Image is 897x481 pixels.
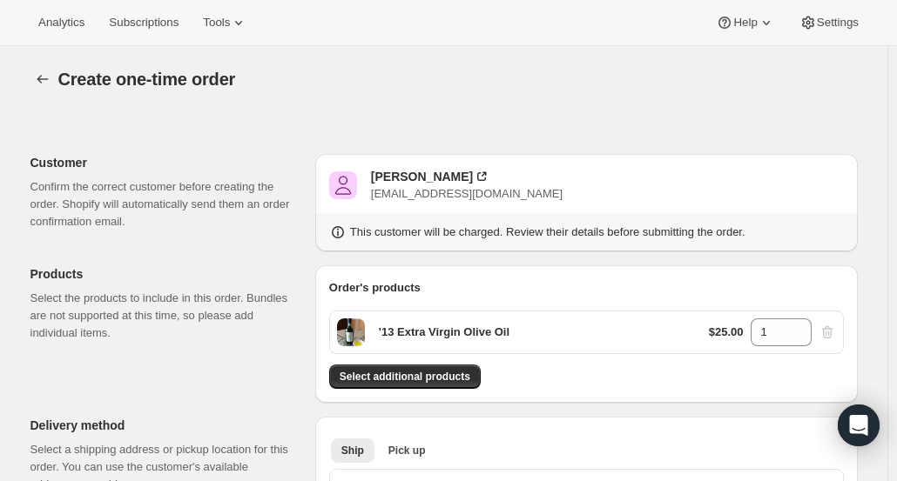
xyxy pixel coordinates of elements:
button: Tools [192,10,258,35]
p: This customer will be charged. Review their details before submitting the order. [350,224,745,241]
span: Ship [341,444,364,458]
span: Create one-time order [58,70,236,89]
p: Delivery method [30,417,301,434]
button: Select additional products [329,364,481,389]
p: Products [30,265,301,283]
p: Select the products to include in this order. Bundles are not supported at this time, so please a... [30,290,301,342]
span: Alex Antonas [329,171,357,199]
span: Subscriptions [109,16,179,30]
span: Analytics [38,16,84,30]
p: Customer [30,154,301,171]
p: '13 Extra Virgin Olive Oil [379,324,509,341]
span: Pick up [388,444,426,458]
p: $25.00 [709,324,744,341]
button: Settings [789,10,869,35]
button: Subscriptions [98,10,189,35]
span: Help [733,16,757,30]
span: Tools [203,16,230,30]
span: Default Title [337,318,365,346]
span: Select additional products [340,370,470,384]
button: Analytics [28,10,95,35]
span: Settings [817,16,859,30]
div: Open Intercom Messenger [838,404,880,446]
span: Order's products [329,281,421,294]
button: Help [705,10,785,35]
div: [PERSON_NAME] [371,168,473,185]
p: Confirm the correct customer before creating the order. Shopify will automatically send them an o... [30,178,301,230]
span: [EMAIL_ADDRESS][DOMAIN_NAME] [371,187,563,200]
